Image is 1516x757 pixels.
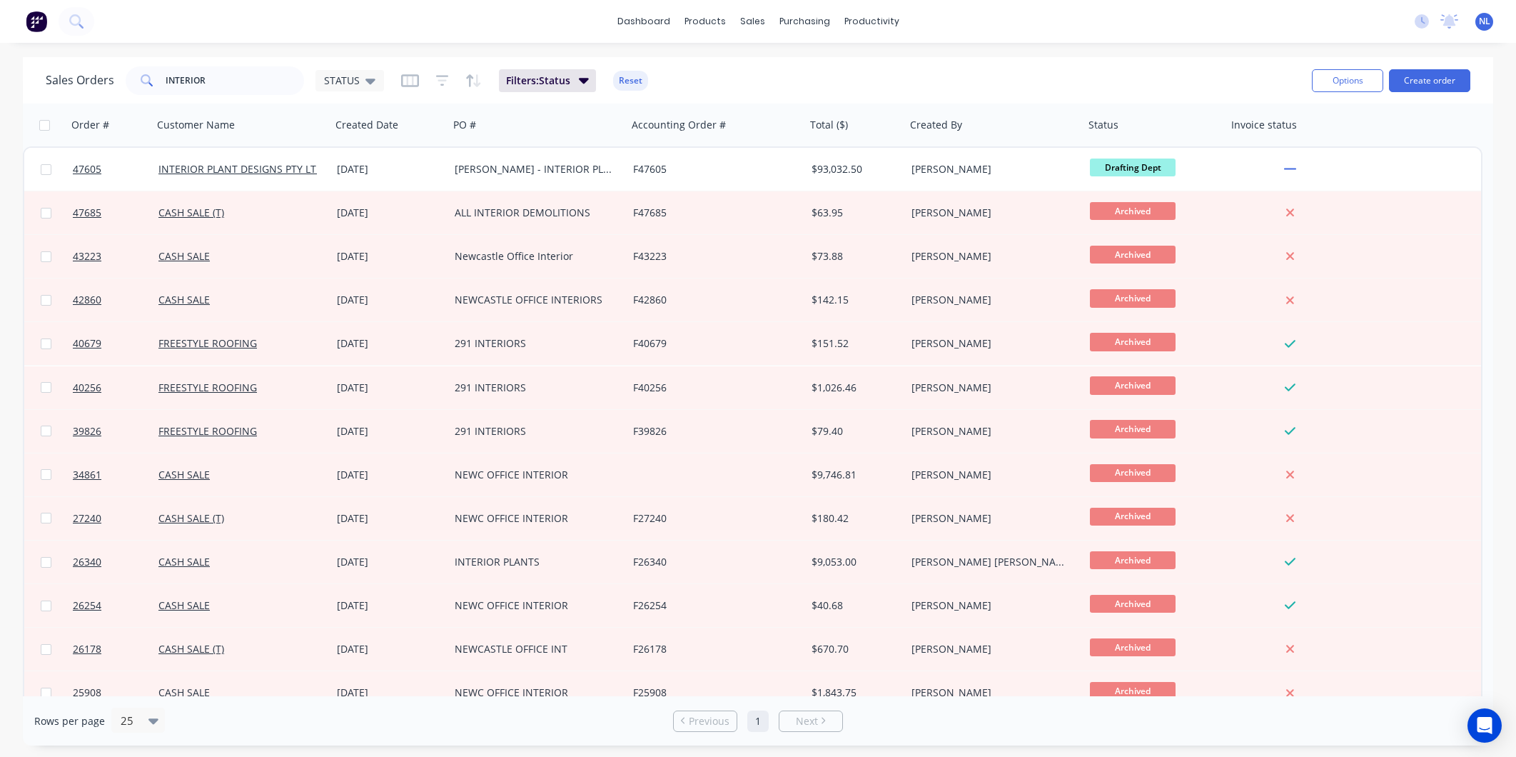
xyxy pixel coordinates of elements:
[812,642,896,656] div: $670.70
[910,118,962,132] div: Created By
[73,322,158,365] a: 40679
[1088,118,1118,132] div: Status
[455,555,613,569] div: INTERIOR PLANTS
[73,598,101,613] span: 26254
[810,118,848,132] div: Total ($)
[337,468,443,482] div: [DATE]
[46,74,114,87] h1: Sales Orders
[633,293,792,307] div: F42860
[1090,333,1176,351] span: Archived
[73,279,158,321] a: 42860
[158,686,210,699] a: CASH SALE
[73,555,101,569] span: 26340
[911,555,1070,569] div: [PERSON_NAME] [PERSON_NAME]
[337,424,443,438] div: [DATE]
[1312,69,1383,92] button: Options
[455,381,613,395] div: 291 INTERIORS
[73,249,101,264] span: 43223
[73,206,101,220] span: 47685
[455,162,613,176] div: [PERSON_NAME] - INTERIOR PLANT DESIGNS - FORTIS
[812,468,896,482] div: $9,746.81
[337,206,443,220] div: [DATE]
[633,555,792,569] div: F26340
[455,598,613,613] div: NEWC OFFICE INTERIOR
[633,162,792,176] div: F47605
[337,336,443,351] div: [DATE]
[455,249,613,264] div: Newcastle Office Interior
[1090,159,1176,176] span: Drafting Dept
[158,642,224,656] a: CASH SALE (T)
[158,206,224,219] a: CASH SALE (T)
[26,11,47,32] img: Factory
[677,11,733,32] div: products
[633,511,792,526] div: F27240
[73,235,158,278] a: 43223
[911,468,1070,482] div: [PERSON_NAME]
[73,686,101,700] span: 25908
[911,381,1070,395] div: [PERSON_NAME]
[337,381,443,395] div: [DATE]
[1479,15,1490,28] span: NL
[158,468,210,481] a: CASH SALE
[911,424,1070,438] div: [PERSON_NAME]
[455,336,613,351] div: 291 INTERIORS
[911,249,1070,264] div: [PERSON_NAME]
[812,206,896,220] div: $63.95
[633,206,792,220] div: F47685
[455,686,613,700] div: NEWC OFFICE INTERIOR
[158,293,210,306] a: CASH SALE
[812,293,896,307] div: $142.15
[73,541,158,583] a: 26340
[633,381,792,395] div: F40256
[779,714,842,728] a: Next page
[812,162,896,176] div: $93,032.50
[733,11,772,32] div: sales
[73,497,158,540] a: 27240
[73,366,158,409] a: 40256
[911,642,1070,656] div: [PERSON_NAME]
[337,293,443,307] div: [DATE]
[812,686,896,700] div: $1,843.75
[812,336,896,351] div: $151.52
[1090,508,1176,526] span: Archived
[455,511,613,526] div: NEWC OFFICE INTERIOR
[772,11,837,32] div: purchasing
[337,555,443,569] div: [DATE]
[337,598,443,613] div: [DATE]
[796,714,818,728] span: Next
[1090,289,1176,307] span: Archived
[455,206,613,220] div: ALL INTERIOR DEMOLITIONS
[324,73,360,88] span: STATUS
[455,293,613,307] div: NEWCASTLE OFFICE INTERIORS
[73,671,158,714] a: 25908
[1090,246,1176,264] span: Archived
[633,249,792,264] div: F43223
[158,336,257,350] a: FREESTYLE ROOFING
[506,74,570,88] span: Filters: Status
[674,714,737,728] a: Previous page
[911,206,1070,220] div: [PERSON_NAME]
[73,148,158,191] a: 47605
[73,162,101,176] span: 47605
[1090,638,1176,656] span: Archived
[911,293,1070,307] div: [PERSON_NAME]
[158,598,210,612] a: CASH SALE
[34,714,105,728] span: Rows per page
[812,424,896,438] div: $79.40
[71,118,109,132] div: Order #
[73,628,158,671] a: 26178
[911,686,1070,700] div: [PERSON_NAME]
[613,71,648,91] button: Reset
[1090,376,1176,394] span: Archived
[633,336,792,351] div: F40679
[337,642,443,656] div: [DATE]
[812,249,896,264] div: $73.88
[73,293,101,307] span: 42860
[610,11,677,32] a: dashboard
[689,714,729,728] span: Previous
[337,511,443,526] div: [DATE]
[73,336,101,351] span: 40679
[73,191,158,234] a: 47685
[157,118,235,132] div: Customer Name
[455,468,613,482] div: NEWC OFFICE INTERIOR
